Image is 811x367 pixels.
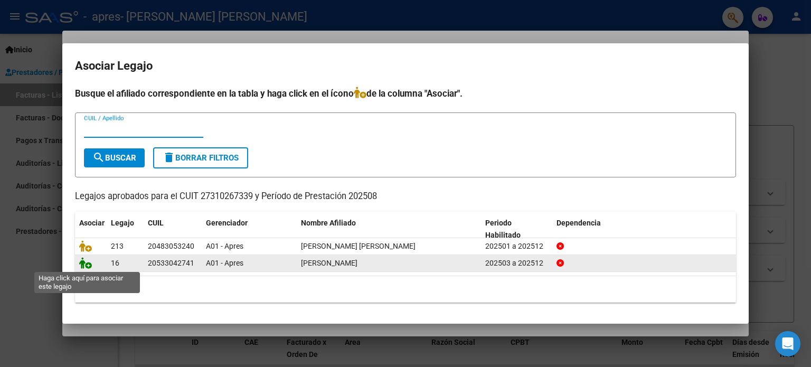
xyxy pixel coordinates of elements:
[148,240,194,252] div: 20483053240
[485,240,548,252] div: 202501 a 202512
[301,242,416,250] span: RAMOS ENZO ARIEL
[163,151,175,164] mat-icon: delete
[297,212,481,247] datatable-header-cell: Nombre Afiliado
[163,153,239,163] span: Borrar Filtros
[148,257,194,269] div: 20533042741
[75,87,736,100] h4: Busque el afiliado correspondiente en la tabla y haga click en el ícono de la columna "Asociar".
[202,212,297,247] datatable-header-cell: Gerenciador
[111,259,119,267] span: 16
[485,257,548,269] div: 202503 a 202512
[206,259,243,267] span: A01 - Apres
[775,331,800,356] div: Open Intercom Messenger
[557,219,601,227] span: Dependencia
[206,219,248,227] span: Gerenciador
[79,219,105,227] span: Asociar
[148,219,164,227] span: CUIL
[75,56,736,76] h2: Asociar Legajo
[107,212,144,247] datatable-header-cell: Legajo
[144,212,202,247] datatable-header-cell: CUIL
[552,212,737,247] datatable-header-cell: Dependencia
[92,151,105,164] mat-icon: search
[75,212,107,247] datatable-header-cell: Asociar
[301,219,356,227] span: Nombre Afiliado
[75,190,736,203] p: Legajos aprobados para el CUIT 27310267339 y Período de Prestación 202508
[92,153,136,163] span: Buscar
[111,219,134,227] span: Legajo
[206,242,243,250] span: A01 - Apres
[75,276,736,303] div: 2 registros
[301,259,357,267] span: GONZALEZ MATHEO BENJAMIN
[485,219,521,239] span: Periodo Habilitado
[84,148,145,167] button: Buscar
[153,147,248,168] button: Borrar Filtros
[481,212,552,247] datatable-header-cell: Periodo Habilitado
[111,242,124,250] span: 213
